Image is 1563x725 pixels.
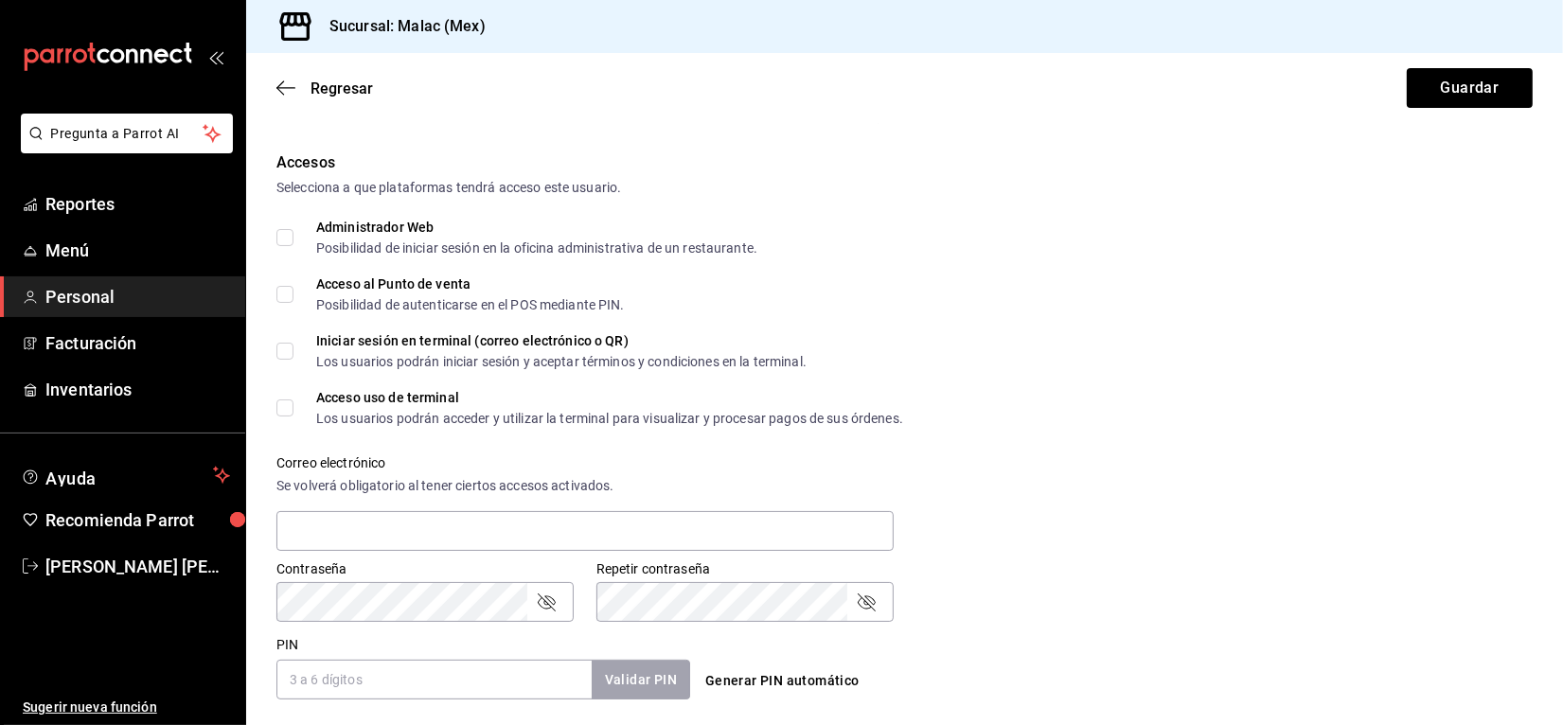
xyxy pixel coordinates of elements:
button: Regresar [276,80,373,97]
span: Sugerir nueva función [23,698,230,717]
span: [PERSON_NAME] [PERSON_NAME] [45,554,230,579]
div: Iniciar sesión en terminal (correo electrónico o QR) [316,334,807,347]
h3: Sucursal: Malac (Mex) [314,15,486,38]
a: Pregunta a Parrot AI [13,137,233,157]
label: Repetir contraseña [596,563,894,576]
span: Ayuda [45,464,205,486]
span: Reportes [45,191,230,217]
div: Posibilidad de autenticarse en el POS mediante PIN. [316,298,625,311]
div: Los usuarios podrán acceder y utilizar la terminal para visualizar y procesar pagos de sus órdenes. [316,412,903,425]
div: Accesos [276,151,1533,174]
span: Facturación [45,330,230,356]
span: Recomienda Parrot [45,507,230,533]
label: Correo electrónico [276,457,894,470]
span: Regresar [311,80,373,97]
div: Se volverá obligatorio al tener ciertos accesos activados. [276,476,894,496]
button: passwordField [855,591,878,613]
span: Menú [45,238,230,263]
div: Los usuarios podrán iniciar sesión y aceptar términos y condiciones en la terminal. [316,355,807,368]
div: Acceso uso de terminal [316,391,903,404]
button: open_drawer_menu [208,49,223,64]
div: Posibilidad de iniciar sesión en la oficina administrativa de un restaurante. [316,241,757,255]
span: Pregunta a Parrot AI [51,124,204,144]
label: PIN [276,639,298,652]
div: Administrador Web [316,221,757,234]
span: Personal [45,284,230,309]
button: Guardar [1407,68,1533,108]
div: Acceso al Punto de venta [316,277,625,291]
button: Generar PIN automático [698,663,867,698]
div: Selecciona a que plataformas tendrá acceso este usuario. [276,178,1533,198]
button: passwordField [535,591,558,613]
button: Pregunta a Parrot AI [21,114,233,153]
span: Inventarios [45,377,230,402]
input: 3 a 6 dígitos [276,660,592,699]
label: Contraseña [276,563,574,576]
